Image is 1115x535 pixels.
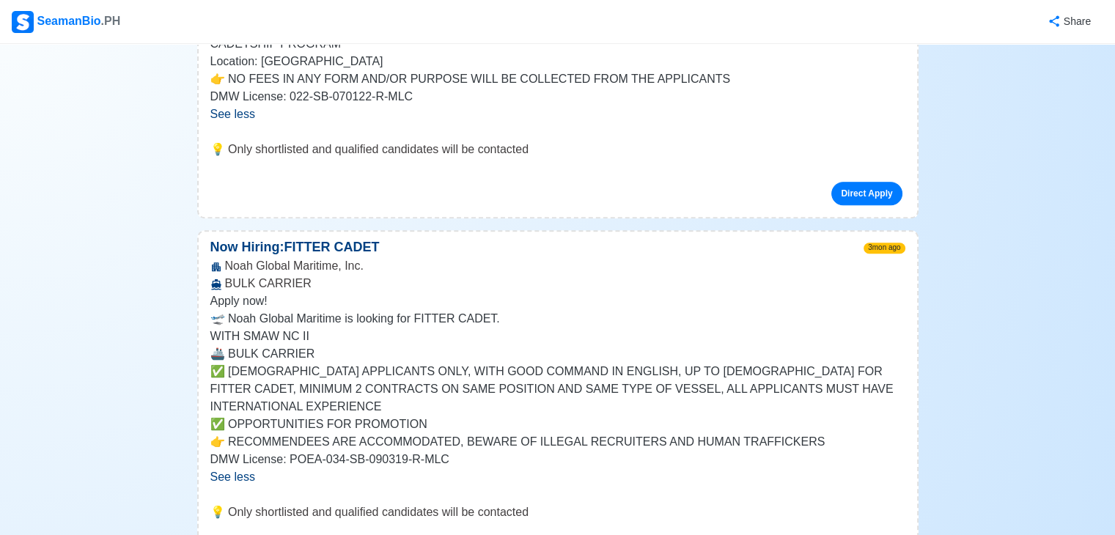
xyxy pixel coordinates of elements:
p: 👉 NO FEES IN ANY FORM AND/OR PURPOSE WILL BE COLLECTED FROM THE APPLICANTS [210,70,905,88]
img: Logo [12,11,34,33]
p: ✅ OPPORTUNITIES FOR PROMOTION [210,416,905,433]
p: DMW License: 022-SB-070122-R-MLC [210,88,905,106]
p: CADETSHIP PROGRAM [210,35,905,53]
p: WITH SMAW NC II [210,328,905,345]
div: SeamanBio [12,11,120,33]
p: Now Hiring: FITTER CADET [199,237,391,257]
span: .PH [101,15,121,27]
p: 🛫 Noah Global Maritime is looking for FITTER CADET. [210,310,905,328]
span: 3mon ago [864,243,905,254]
p: Apply now! [210,292,905,310]
p: ✅ [DEMOGRAPHIC_DATA] APPLICANTS ONLY, WITH GOOD COMMAND IN ENGLISH, UP TO [DEMOGRAPHIC_DATA] FOR ... [210,363,905,416]
p: 💡 Only shortlisted and qualified candidates will be contacted [210,141,905,158]
div: Noah Global Maritime, Inc. BULK CARRIER [199,257,917,292]
button: Share [1033,7,1103,36]
a: Direct Apply [831,182,902,205]
p: DMW License: POEA-034-SB-090319-R-MLC [210,451,905,468]
p: 👉 RECOMMENDEES ARE ACCOMMODATED, BEWARE OF ILLEGAL RECRUITERS AND HUMAN TRAFFICKERS [210,433,905,451]
p: Location: [GEOGRAPHIC_DATA] [210,53,905,70]
span: See less [210,108,255,120]
p: 💡 Only shortlisted and qualified candidates will be contacted [210,503,905,521]
p: 🚢 BULK CARRIER [210,345,905,363]
span: See less [210,471,255,483]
